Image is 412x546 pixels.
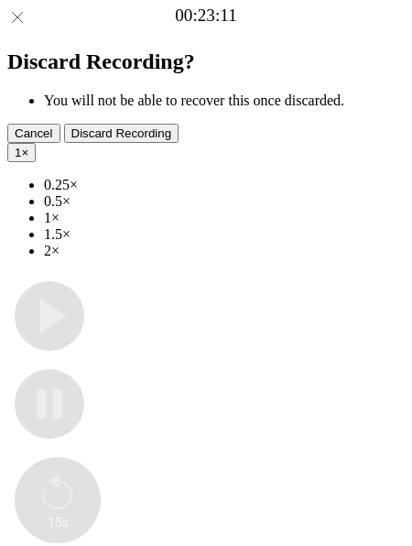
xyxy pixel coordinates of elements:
li: 2× [44,243,405,259]
li: 0.5× [44,193,405,210]
button: Cancel [7,124,60,143]
button: 1× [7,143,36,162]
li: 1.5× [44,226,405,243]
li: You will not be able to recover this once discarded. [44,93,405,109]
h2: Discard Recording? [7,49,405,74]
a: 00:23:11 [175,5,237,26]
span: 1 [15,146,21,159]
li: 1× [44,210,405,226]
li: 0.25× [44,177,405,193]
button: Discard Recording [64,124,179,143]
